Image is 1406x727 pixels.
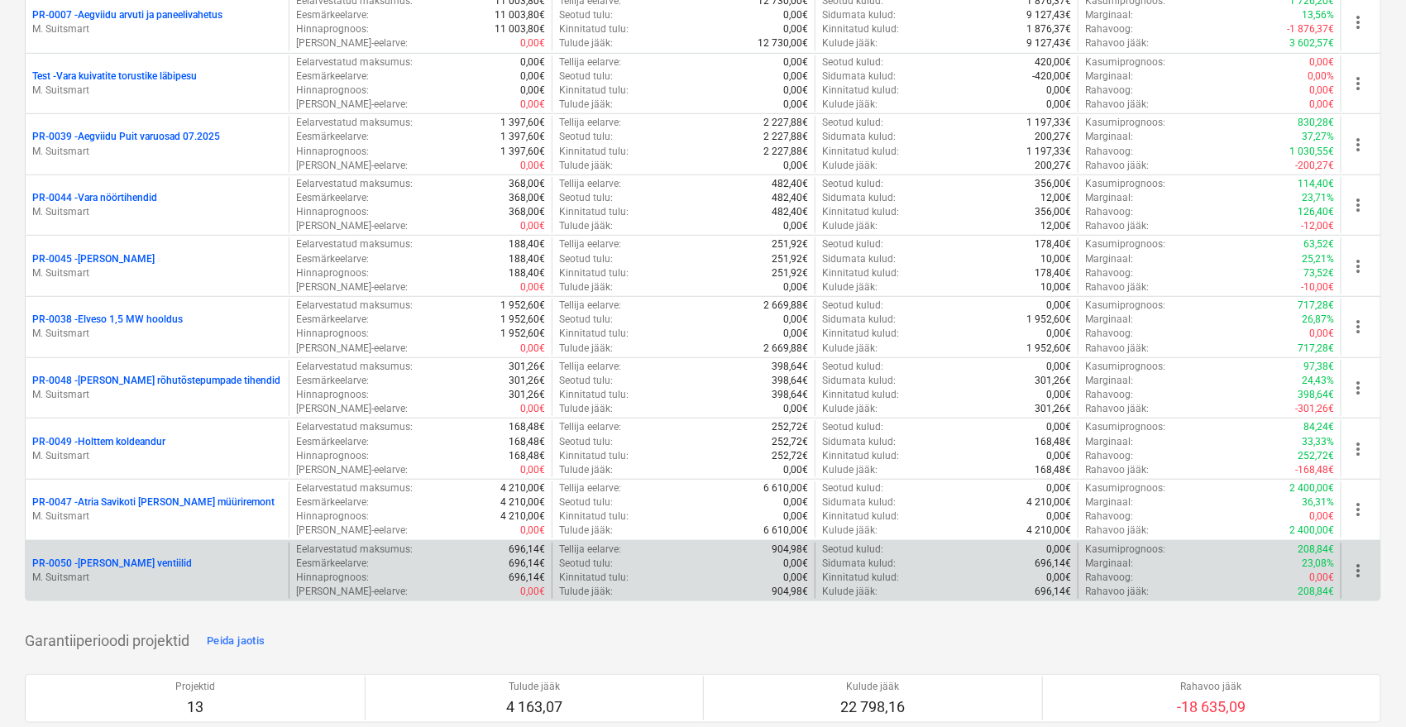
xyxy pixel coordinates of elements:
[296,205,369,219] p: Hinnaprognoos :
[495,22,545,36] p: 11 003,80€
[1035,130,1071,144] p: 200,27€
[1298,205,1334,219] p: 126,40€
[1085,36,1149,50] p: Rahavoo jääk :
[1040,191,1071,205] p: 12,00€
[500,299,545,313] p: 1 952,60€
[296,342,408,356] p: [PERSON_NAME]-eelarve :
[1026,116,1071,130] p: 1 197,33€
[822,402,878,416] p: Kulude jääk :
[1046,360,1071,374] p: 0,00€
[1046,84,1071,98] p: 0,00€
[296,237,413,251] p: Eelarvestatud maksumus :
[1302,8,1334,22] p: 13,56%
[1085,299,1165,313] p: Kasumiprognoos :
[296,130,369,144] p: Eesmärkeelarve :
[772,435,808,449] p: 252,72€
[772,205,808,219] p: 482,40€
[559,327,629,341] p: Kinnitatud tulu :
[559,299,621,313] p: Tellija eelarve :
[1085,8,1133,22] p: Marginaal :
[296,402,408,416] p: [PERSON_NAME]-eelarve :
[1085,55,1165,69] p: Kasumiprognoos :
[822,374,896,388] p: Sidumata kulud :
[1348,135,1368,155] span: more_vert
[559,159,613,173] p: Tulude jääk :
[1085,145,1133,159] p: Rahavoog :
[1035,205,1071,219] p: 356,00€
[559,420,621,434] p: Tellija eelarve :
[772,388,808,402] p: 398,64€
[559,388,629,402] p: Kinnitatud tulu :
[1026,22,1071,36] p: 1 876,37€
[1295,463,1334,477] p: -168,48€
[520,36,545,50] p: 0,00€
[1046,449,1071,463] p: 0,00€
[32,509,282,524] p: M. Suitsmart
[772,360,808,374] p: 398,64€
[1032,69,1071,84] p: -420,00€
[559,205,629,219] p: Kinnitatud tulu :
[822,69,896,84] p: Sidumata kulud :
[296,252,369,266] p: Eesmärkeelarve :
[772,191,808,205] p: 482,40€
[32,191,157,205] p: PR-0044 - Vara nöörtihendid
[509,252,545,266] p: 188,40€
[1348,12,1368,32] span: more_vert
[500,327,545,341] p: 1 952,60€
[1302,374,1334,388] p: 24,43%
[32,191,282,219] div: PR-0044 -Vara nöörtihendidM. Suitsmart
[822,116,883,130] p: Seotud kulud :
[822,435,896,449] p: Sidumata kulud :
[1085,205,1133,219] p: Rahavoog :
[32,495,282,524] div: PR-0047 -Atria Savikoti [PERSON_NAME] müüriremontM. Suitsmart
[32,327,282,341] p: M. Suitsmart
[783,402,808,416] p: 0,00€
[1085,22,1133,36] p: Rahavoog :
[822,130,896,144] p: Sidumata kulud :
[1289,36,1334,50] p: 3 602,57€
[32,8,222,22] p: PR-0007 - Aegviidu arvuti ja paneelivahetus
[1085,449,1133,463] p: Rahavoog :
[559,266,629,280] p: Kinnitatud tulu :
[1303,360,1334,374] p: 97,38€
[772,266,808,280] p: 251,92€
[559,374,613,388] p: Seotud tulu :
[1309,327,1334,341] p: 0,00€
[1040,252,1071,266] p: 10,00€
[509,388,545,402] p: 301,26€
[559,313,613,327] p: Seotud tulu :
[559,22,629,36] p: Kinnitatud tulu :
[822,84,899,98] p: Kinnitatud kulud :
[1026,145,1071,159] p: 1 197,33€
[822,36,878,50] p: Kulude jääk :
[772,449,808,463] p: 252,72€
[296,481,413,495] p: Eelarvestatud maksumus :
[822,55,883,69] p: Seotud kulud :
[1301,280,1334,294] p: -10,00€
[783,8,808,22] p: 0,00€
[1301,219,1334,233] p: -12,00€
[822,98,878,112] p: Kulude jääk :
[822,280,878,294] p: Kulude jääk :
[32,130,282,158] div: PR-0039 -Aegviidu Puit varuosad 07.2025M. Suitsmart
[207,632,265,651] div: Peida jaotis
[1085,388,1133,402] p: Rahavoog :
[1289,145,1334,159] p: 1 030,55€
[559,402,613,416] p: Tulude jääk :
[1302,191,1334,205] p: 23,71%
[1303,266,1334,280] p: 73,52€
[296,36,408,50] p: [PERSON_NAME]-eelarve :
[783,327,808,341] p: 0,00€
[520,159,545,173] p: 0,00€
[32,69,197,84] p: Test - Vara kuivatite torustike läbipesu
[783,159,808,173] p: 0,00€
[1085,374,1133,388] p: Marginaal :
[1035,463,1071,477] p: 168,48€
[1085,360,1165,374] p: Kasumiprognoos :
[1035,237,1071,251] p: 178,40€
[1035,55,1071,69] p: 420,00€
[1298,388,1334,402] p: 398,64€
[1035,159,1071,173] p: 200,27€
[1040,280,1071,294] p: 10,00€
[1085,130,1133,144] p: Marginaal :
